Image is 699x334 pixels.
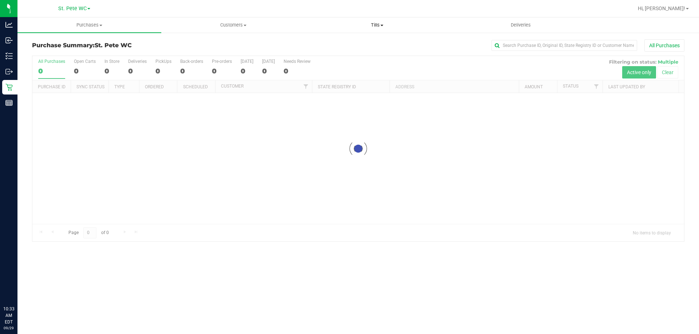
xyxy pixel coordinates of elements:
span: St. Pete WC [95,42,132,49]
inline-svg: Reports [5,99,13,106]
span: St. Pete WC [58,5,87,12]
span: Deliveries [501,22,541,28]
span: Tills [305,22,449,28]
span: Purchases [17,22,161,28]
a: Tills [305,17,449,33]
input: Search Purchase ID, Original ID, State Registry ID or Customer Name... [491,40,637,51]
button: All Purchases [644,39,684,52]
inline-svg: Outbound [5,68,13,75]
p: 09/29 [3,325,14,331]
inline-svg: Retail [5,84,13,91]
a: Purchases [17,17,161,33]
h3: Purchase Summary: [32,42,249,49]
inline-svg: Inventory [5,52,13,60]
span: Hi, [PERSON_NAME]! [638,5,685,11]
inline-svg: Analytics [5,21,13,28]
span: Customers [162,22,305,28]
a: Customers [161,17,305,33]
p: 10:33 AM EDT [3,306,14,325]
a: Deliveries [449,17,593,33]
inline-svg: Inbound [5,37,13,44]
